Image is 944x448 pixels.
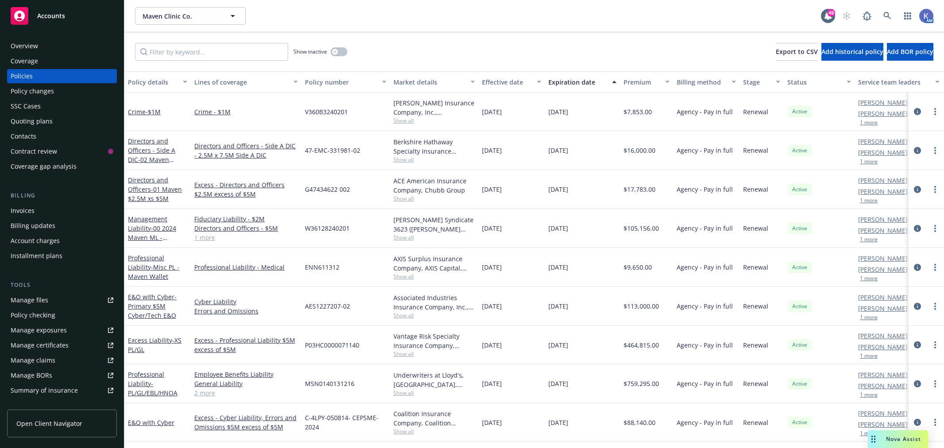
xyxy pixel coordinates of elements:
div: Billing updates [11,219,55,233]
button: 1 more [860,276,878,281]
a: circleInformation [912,184,923,195]
span: Agency - Pay in full [677,107,733,116]
a: more [930,378,940,389]
a: 1 more [194,233,298,242]
a: Start snowing [838,7,855,25]
div: Policy details [128,77,177,87]
a: [PERSON_NAME] [858,137,908,146]
a: Excess - Directors and Officers $2.5M excess of $5M [194,180,298,199]
button: Stage [740,71,784,93]
div: Manage BORs [11,368,52,382]
span: Active [791,341,809,349]
span: [DATE] [482,185,502,194]
div: Billing [7,191,117,200]
div: 49 [827,9,835,17]
a: Manage exposures [7,323,117,337]
span: [DATE] [548,146,568,155]
button: Policy number [301,71,390,93]
span: $17,783.00 [624,185,655,194]
div: Policy changes [11,84,54,98]
span: Renewal [743,185,768,194]
span: [DATE] [548,340,568,350]
div: Coverage [11,54,38,68]
a: [PERSON_NAME] [858,109,908,118]
span: Agency - Pay in full [677,301,733,311]
a: circleInformation [912,378,923,389]
div: ACE American Insurance Company, Chubb Group [393,176,475,195]
div: Manage files [11,293,48,307]
span: [DATE] [482,263,502,272]
button: Premium [620,71,673,93]
button: Status [784,71,855,93]
span: Show all [393,350,475,358]
a: Manage claims [7,353,117,367]
span: P03HC0000071140 [305,340,359,350]
a: more [930,106,940,117]
img: photo [919,9,933,23]
span: Renewal [743,224,768,233]
span: Active [791,418,809,426]
div: Quoting plans [11,114,53,128]
a: Directors and Officers - Side A DIC - 2.5M x 7.5M Side A DIC [194,141,298,160]
span: Renewal [743,146,768,155]
span: $88,140.00 [624,418,655,427]
span: V360B3240201 [305,107,348,116]
div: Summary of insurance [11,383,78,398]
div: [PERSON_NAME] Syndicate 3623 ([PERSON_NAME] [PERSON_NAME] Limited), [PERSON_NAME] Group [393,215,475,234]
div: Berkshire Hathaway Specialty Insurance Company, Berkshire Hathaway Specialty Insurance [393,137,475,156]
a: Contract review [7,144,117,158]
a: more [930,262,940,273]
div: Billing method [677,77,726,87]
a: Management Liability [128,215,184,260]
div: Status [787,77,841,87]
a: Switch app [899,7,917,25]
span: - $1M [146,108,161,116]
a: more [930,145,940,156]
a: SSC Cases [7,99,117,113]
a: Professional Liability [128,254,179,281]
a: General Liability [194,379,298,388]
div: Policy number [305,77,377,87]
div: Contacts [11,129,36,143]
a: [PERSON_NAME] [858,342,908,351]
a: Quoting plans [7,114,117,128]
a: Account charges [7,234,117,248]
a: circleInformation [912,145,923,156]
button: 1 more [860,392,878,398]
span: Active [791,302,809,310]
a: [PERSON_NAME] [858,187,908,196]
span: Renewal [743,340,768,350]
span: Agency - Pay in full [677,340,733,350]
button: Add BOR policy [887,43,933,61]
a: Contacts [7,129,117,143]
a: circleInformation [912,301,923,312]
a: Invoices [7,204,117,218]
span: $105,156.00 [624,224,659,233]
span: $464,815.00 [624,340,659,350]
div: Policy checking [11,308,55,322]
span: Maven Clinic Co. [143,12,219,21]
a: [PERSON_NAME] [858,254,908,263]
button: 1 more [860,237,878,242]
a: [PERSON_NAME] [858,176,908,185]
div: Effective date [482,77,532,87]
a: [PERSON_NAME] [858,148,908,157]
div: Underwriters at Lloyd's, [GEOGRAPHIC_DATA], [PERSON_NAME] of London, CFC Underwriting, Amwins [393,371,475,389]
a: Summary of insurance [7,383,117,398]
span: [DATE] [548,379,568,388]
a: Cyber Liability [194,297,298,306]
span: [DATE] [482,146,502,155]
a: Report a Bug [858,7,876,25]
span: - PL/GL/EBL/HNOA [128,379,177,397]
button: 1 more [860,198,878,203]
button: 1 more [860,120,878,125]
button: Service team leaders [855,71,943,93]
span: $113,000.00 [624,301,659,311]
span: Show all [393,389,475,397]
button: 1 more [860,431,878,436]
a: more [930,223,940,234]
button: Add historical policy [821,43,883,61]
div: Manage certificates [11,338,69,352]
a: Policy changes [7,84,117,98]
a: [PERSON_NAME] [858,409,908,418]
